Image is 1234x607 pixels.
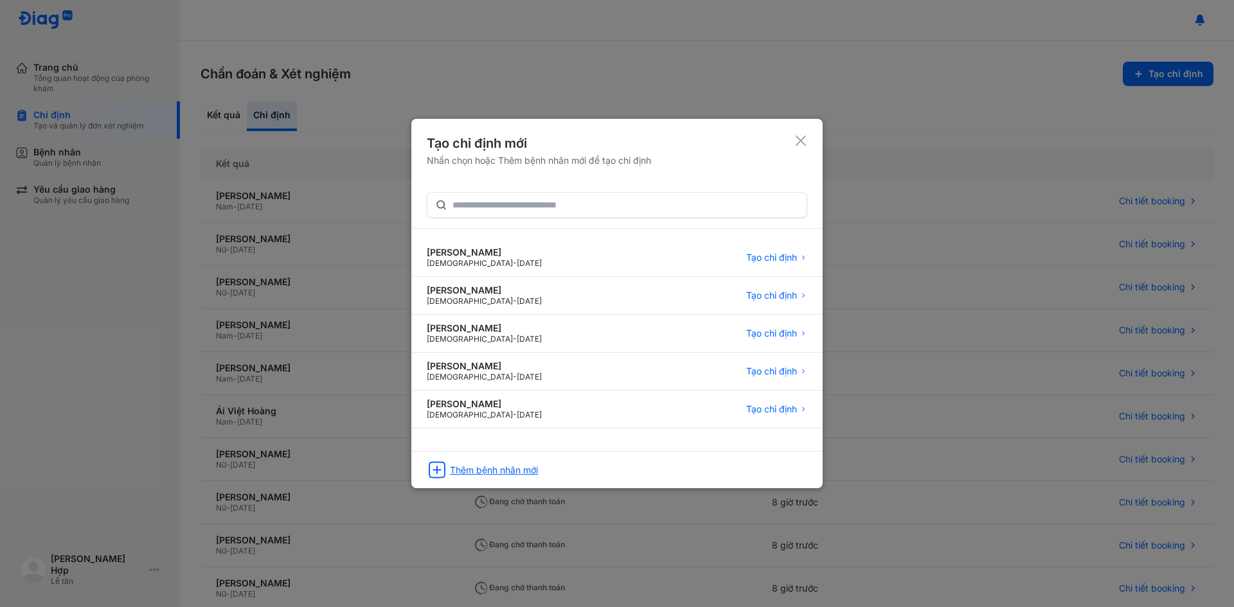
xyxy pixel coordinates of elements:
span: [DEMOGRAPHIC_DATA] [427,372,513,382]
span: Tạo chỉ định [746,365,797,377]
div: Tạo chỉ định mới [427,134,651,152]
span: Tạo chỉ định [746,252,797,263]
span: [DATE] [517,258,542,268]
span: Tạo chỉ định [746,403,797,415]
span: [DEMOGRAPHIC_DATA] [427,334,513,344]
div: [PERSON_NAME] [427,285,542,296]
span: Tạo chỉ định [746,328,797,339]
div: [PERSON_NAME] [427,247,542,258]
span: - [513,296,517,306]
span: [DATE] [517,334,542,344]
div: [PERSON_NAME] [427,398,542,410]
span: - [513,410,517,419]
div: Nhấn chọn hoặc Thêm bệnh nhân mới để tạo chỉ định [427,155,651,166]
span: [DEMOGRAPHIC_DATA] [427,410,513,419]
span: - [513,258,517,268]
div: [PERSON_NAME] [427,322,542,334]
span: - [513,372,517,382]
span: [DATE] [517,372,542,382]
span: [DATE] [517,296,542,306]
div: Thêm bệnh nhân mới [450,464,538,476]
span: [DATE] [517,410,542,419]
span: [DEMOGRAPHIC_DATA] [427,296,513,306]
span: [DEMOGRAPHIC_DATA] [427,258,513,268]
div: [PERSON_NAME] [427,360,542,372]
span: - [513,334,517,344]
span: Tạo chỉ định [746,290,797,301]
